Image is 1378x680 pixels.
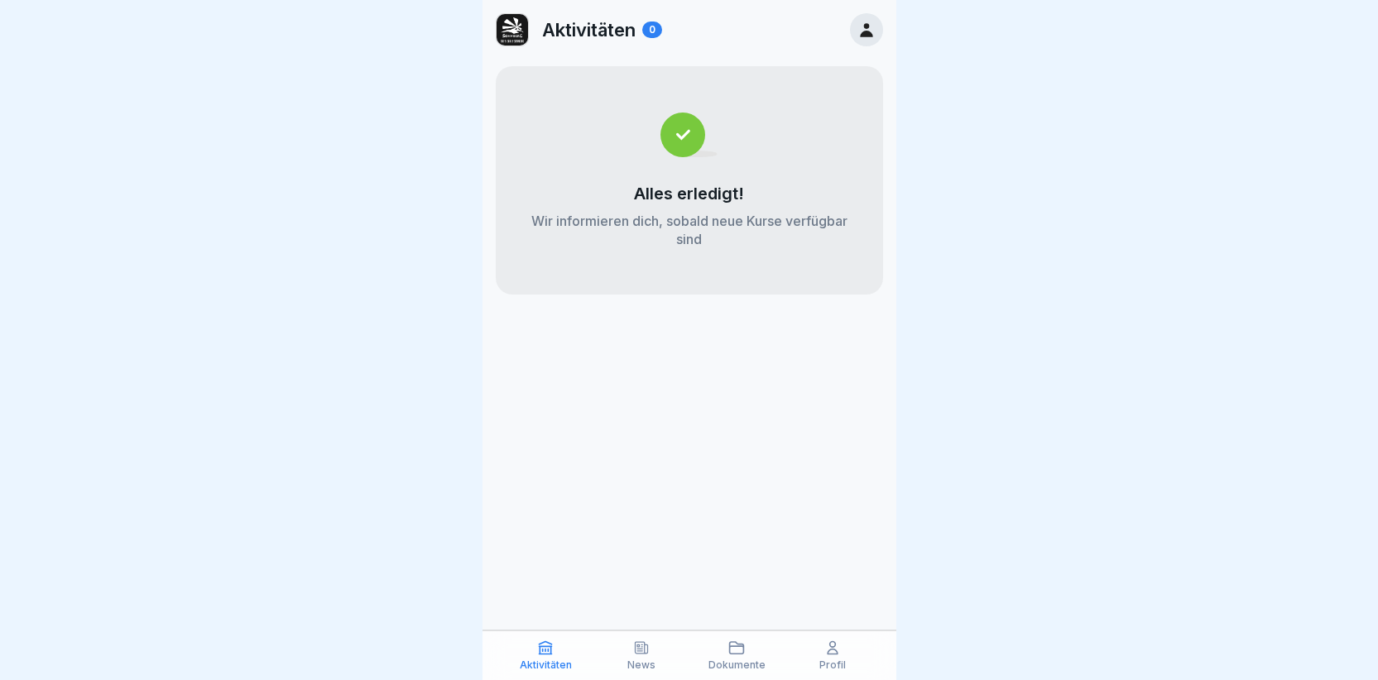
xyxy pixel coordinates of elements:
p: Alles erledigt! [634,184,744,204]
img: completed.svg [660,113,718,157]
p: Wir informieren dich, sobald neue Kurse verfügbar sind [529,212,850,248]
p: Profil [819,659,846,671]
img: zazc8asra4ka39jdtci05bj8.png [497,14,528,45]
div: 0 [642,22,662,38]
p: News [627,659,655,671]
p: Dokumente [708,659,766,671]
p: Aktivitäten [542,19,636,41]
p: Aktivitäten [520,659,572,671]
